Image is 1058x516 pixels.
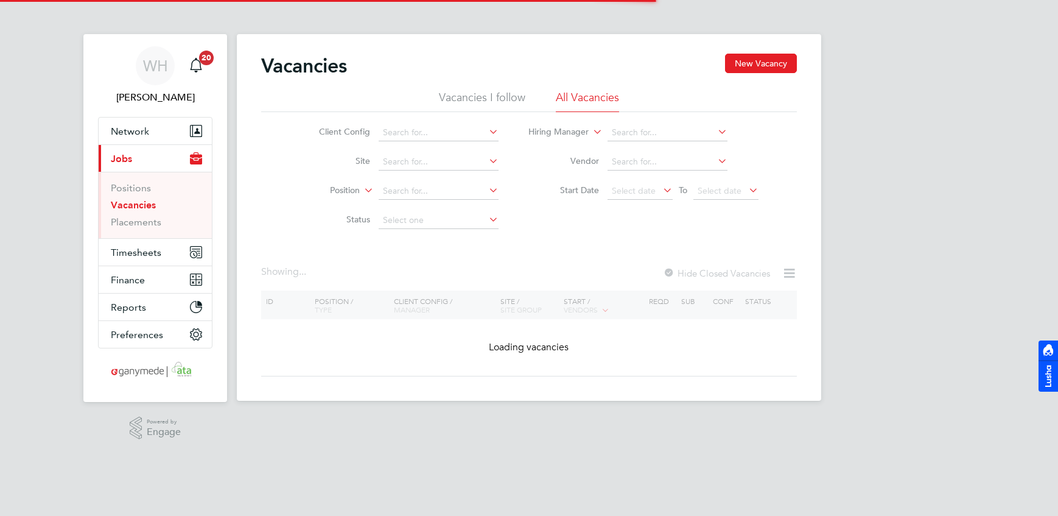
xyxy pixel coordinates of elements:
li: All Vacancies [556,90,619,112]
span: Jobs [111,153,132,164]
label: Hide Closed Vacancies [663,267,770,279]
a: Placements [111,216,161,228]
span: Select date [698,185,741,196]
nav: Main navigation [83,34,227,402]
a: WH[PERSON_NAME] [98,46,212,105]
h2: Vacancies [261,54,347,78]
span: Powered by [147,417,181,427]
span: ... [299,266,306,278]
span: Preferences [111,329,163,341]
span: Timesheets [111,247,161,258]
label: Start Date [529,185,599,196]
button: New Vacancy [725,54,797,73]
a: Positions [111,182,151,194]
span: WH [143,58,168,74]
input: Search for... [379,154,499,171]
input: Search for... [608,124,727,141]
label: Status [300,214,370,225]
span: Reports [111,302,146,313]
span: William Heath [98,90,212,105]
img: ganymedesolutions-logo-retina.png [108,361,203,380]
a: Go to home page [98,361,212,380]
label: Vendor [529,155,599,166]
span: 20 [199,51,214,65]
input: Search for... [379,124,499,141]
button: Preferences [99,321,212,348]
span: Engage [147,427,181,437]
div: Showing [261,266,309,278]
li: Vacancies I follow [439,90,525,112]
a: Vacancies [111,199,156,211]
span: Finance [111,274,145,286]
input: Search for... [379,183,499,200]
label: Hiring Manager [519,126,589,138]
input: Search for... [608,154,727,171]
a: 20 [184,46,208,85]
button: Reports [99,294,212,320]
label: Position [290,185,360,197]
span: Network [111,125,149,137]
label: Site [300,155,370,166]
input: Select one [379,212,499,229]
button: Network [99,118,212,144]
span: Select date [612,185,656,196]
a: Powered byEngage [130,417,181,440]
button: Jobs [99,145,212,172]
label: Client Config [300,126,370,137]
button: Finance [99,266,212,293]
div: Jobs [99,172,212,238]
button: Timesheets [99,239,212,266]
span: To [675,182,691,198]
